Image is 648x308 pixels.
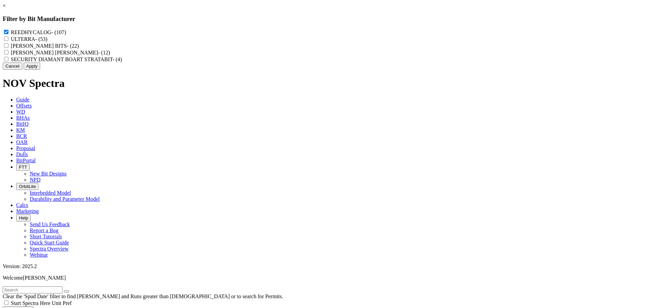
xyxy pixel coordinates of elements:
[3,263,645,269] div: Version: 2025.2
[3,3,6,8] a: ×
[16,121,28,127] span: BitIQ
[11,43,79,49] label: [PERSON_NAME] BITS
[16,139,28,145] span: OAR
[11,56,122,62] label: SECURITY DIAMANT BOART STRATABIT
[16,202,28,208] span: Calcs
[3,63,22,70] button: Cancel
[30,252,48,258] a: Webinar
[11,50,110,55] label: [PERSON_NAME] [PERSON_NAME]
[30,177,40,183] a: NPD
[52,300,72,306] span: Unit Pref
[3,77,645,90] h1: NOV Spectra
[16,158,36,163] span: BitPortal
[30,171,66,176] a: New Bit Designs
[3,275,645,281] p: Welcome
[24,63,40,70] button: Apply
[19,165,27,170] span: FTT
[16,133,27,139] span: BCR
[3,286,62,293] input: Search
[30,228,58,233] a: Report a Bug
[19,184,36,189] span: OrbitLite
[16,151,28,157] span: Dulls
[67,43,79,49] span: - (22)
[16,103,32,109] span: Offsets
[19,215,28,220] span: Help
[3,293,283,299] span: Clear the 'Spud Date' filter to find [PERSON_NAME] and Runs greater than [DEMOGRAPHIC_DATA] or to...
[11,29,66,35] label: REEDHYCALOG
[11,300,50,306] span: Start Spectra Here
[16,208,39,214] span: Marketing
[30,190,71,196] a: Interbedded Model
[30,196,100,202] a: Durability and Parameter Model
[16,127,25,133] span: KM
[11,36,47,42] label: ULTERRA
[30,246,69,252] a: Spectra Overview
[30,240,69,245] a: Quick Start Guide
[3,15,645,23] h3: Filter by Bit Manufacturer
[16,97,29,102] span: Guide
[23,275,66,281] span: [PERSON_NAME]
[30,234,62,239] a: Short Tutorials
[98,50,110,55] span: - (12)
[16,115,30,121] span: BHAs
[35,36,47,42] span: - (53)
[112,56,122,62] span: - (4)
[30,221,70,227] a: Send Us Feedback
[16,145,35,151] span: Proposal
[51,29,66,35] span: - (107)
[16,109,25,115] span: WD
